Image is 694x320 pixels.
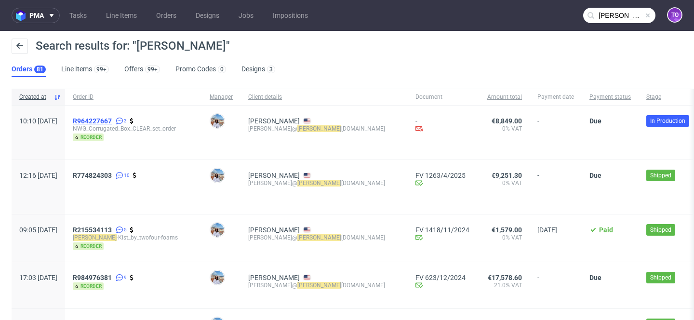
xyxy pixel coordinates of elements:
[650,117,685,125] span: In Production
[73,125,194,133] span: NWG_Corrugated_Box_CLEAR_set_order
[73,133,104,141] span: reorder
[19,117,57,125] span: 10:10 [DATE]
[297,234,341,241] mark: [PERSON_NAME]
[73,226,114,234] a: R215534113
[175,62,226,77] a: Promo Codes0
[646,93,693,101] span: Stage
[488,274,522,281] span: €17,578.60
[241,62,275,77] a: Designs3
[19,93,50,101] span: Created at
[297,282,341,289] mark: [PERSON_NAME]
[297,125,341,132] mark: [PERSON_NAME]
[124,172,130,179] span: 10
[220,66,224,73] div: 0
[537,93,574,101] span: Payment date
[114,172,130,179] a: 10
[150,8,182,23] a: Orders
[269,66,273,73] div: 3
[492,172,522,179] span: €9,251.30
[297,180,341,187] mark: [PERSON_NAME]
[415,93,472,101] span: Document
[12,8,60,23] button: pma
[589,117,601,125] span: Due
[73,93,194,101] span: Order ID
[61,62,109,77] a: Line Items99+
[100,8,143,23] a: Line Items
[37,66,43,73] div: 81
[248,281,400,289] div: [PERSON_NAME]@ [DOMAIN_NAME]
[248,274,300,281] a: [PERSON_NAME]
[248,93,400,101] span: Client details
[668,8,681,22] figcaption: to
[73,172,112,179] span: R774824303
[537,172,574,202] span: -
[537,274,574,297] span: -
[16,10,29,21] img: logo
[114,117,127,125] a: 3
[19,172,57,179] span: 12:16 [DATE]
[12,62,46,77] a: Orders81
[537,117,574,148] span: -
[19,274,57,281] span: 17:03 [DATE]
[233,8,259,23] a: Jobs
[248,226,300,234] a: [PERSON_NAME]
[248,117,300,125] a: [PERSON_NAME]
[589,274,601,281] span: Due
[492,117,522,125] span: €8,849.00
[211,114,224,128] img: Marta Kozłowska
[73,234,194,241] span: -Kist_by_twofour-foams
[210,93,233,101] span: Manager
[124,226,127,234] span: 5
[650,171,671,180] span: Shipped
[650,273,671,282] span: Shipped
[190,8,225,23] a: Designs
[415,117,472,134] div: -
[114,226,127,234] a: 5
[64,8,93,23] a: Tasks
[248,179,400,187] div: [PERSON_NAME]@ [DOMAIN_NAME]
[589,93,631,101] span: Payment status
[124,62,160,77] a: Offers99+
[415,226,472,234] a: FV 1418/11/2024
[29,12,44,19] span: pma
[415,274,472,281] a: FV 623/12/2024
[96,66,107,73] div: 99+
[248,172,300,179] a: [PERSON_NAME]
[211,169,224,182] img: Marta Kozłowska
[211,223,224,237] img: Marta Kozłowska
[487,281,522,289] span: 21.0% VAT
[124,274,127,281] span: 9
[19,226,57,234] span: 09:05 [DATE]
[599,226,613,234] span: Paid
[124,117,127,125] span: 3
[589,172,601,179] span: Due
[415,172,472,179] a: FV 1263/4/2025
[211,271,224,284] img: Marta Kozłowska
[147,66,158,73] div: 99+
[487,93,522,101] span: Amount total
[73,117,114,125] a: R964227667
[73,117,112,125] span: R964227667
[492,226,522,234] span: €1,579.00
[73,282,104,290] span: reorder
[267,8,314,23] a: Impositions
[650,226,671,234] span: Shipped
[73,234,117,241] mark: [PERSON_NAME]
[487,179,522,187] span: 0% VAT
[537,226,557,234] span: [DATE]
[36,39,230,53] span: Search results for: "[PERSON_NAME]"
[487,234,522,241] span: 0% VAT
[114,274,127,281] a: 9
[73,242,104,250] span: reorder
[73,172,114,179] a: R774824303
[487,125,522,133] span: 0% VAT
[73,274,114,281] a: R984976381
[248,125,400,133] div: [PERSON_NAME]@ [DOMAIN_NAME]
[248,234,400,241] div: [PERSON_NAME]@ [DOMAIN_NAME]
[73,226,112,234] span: R215534113
[73,274,112,281] span: R984976381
